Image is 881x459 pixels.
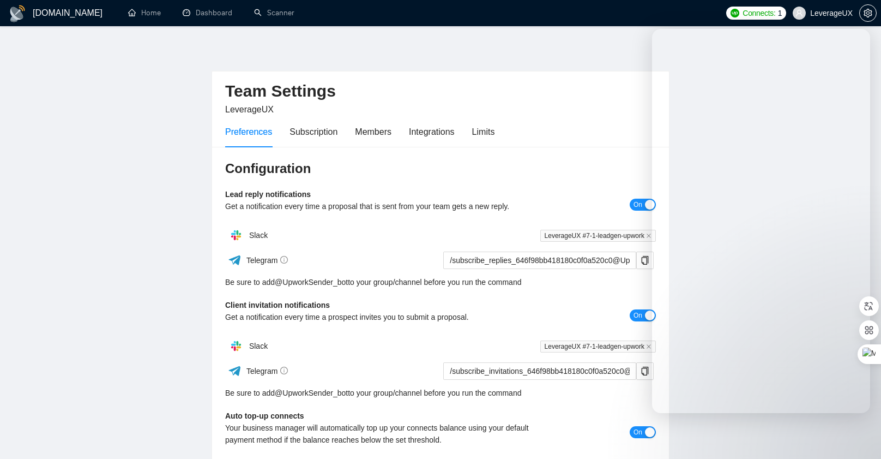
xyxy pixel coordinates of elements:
[225,335,247,357] img: hpQkSZIkSZIkSZIkSZIkSZIkSZIkSZIkSZIkSZIkSZIkSZIkSZIkSZIkSZIkSZIkSZIkSZIkSZIkSZIkSZIkSZIkSZIkSZIkS...
[844,422,870,448] iframe: To enrich screen reader interactions, please activate Accessibility in Grammarly extension settings
[636,252,654,269] button: copy
[540,230,656,242] span: LeverageUX #7-1-leadgen-upwork
[225,276,656,288] div: Be sure to add to your group/channel before you run the command
[249,342,268,350] span: Slack
[795,9,803,17] span: user
[228,253,242,267] img: ww3wtPAAAAAElFTkSuQmCC
[637,367,653,375] span: copy
[225,311,548,323] div: Get a notification every time a prospect invites you to submit a proposal.
[289,125,337,139] div: Subscription
[275,276,348,288] a: @UpworkSender_bot
[540,341,656,353] span: LeverageUX #7-1-leadgen-upwork
[225,422,548,446] div: Your business manager will automatically top up your connects balance using your default payment ...
[859,9,877,17] a: setting
[731,9,739,17] img: upwork-logo.png
[409,125,455,139] div: Integrations
[472,125,495,139] div: Limits
[275,387,348,399] a: @UpworkSender_bot
[280,367,288,374] span: info-circle
[228,364,242,378] img: ww3wtPAAAAAElFTkSuQmCC
[637,256,653,265] span: copy
[249,231,268,240] span: Slack
[183,8,232,17] a: dashboardDashboard
[636,362,654,380] button: copy
[225,200,548,212] div: Get a notification every time a proposal that is sent from your team gets a new reply.
[355,125,391,139] div: Members
[633,199,642,211] span: On
[652,29,870,413] iframe: To enrich screen reader interactions, please activate Accessibility in Grammarly extension settings
[225,301,330,309] b: Client invitation notifications
[225,125,272,139] div: Preferences
[225,190,311,199] b: Lead reply notifications
[225,160,656,177] h3: Configuration
[633,426,642,438] span: On
[246,256,288,265] span: Telegram
[778,7,782,19] span: 1
[225,224,247,246] img: hpQkSZIkSZIkSZIkSZIkSZIkSZIkSZIkSZIkSZIkSZIkSZIkSZIkSZIkSZIkSZIkSZIkSZIkSZIkSZIkSZIkSZIkSZIkSZIkS...
[128,8,161,17] a: homeHome
[254,8,294,17] a: searchScanner
[743,7,775,19] span: Connects:
[225,412,304,420] b: Auto top-up connects
[859,4,877,22] button: setting
[225,80,656,103] h2: Team Settings
[9,5,26,22] img: logo
[246,367,288,375] span: Telegram
[860,9,876,17] span: setting
[225,105,274,114] span: LeverageUX
[633,309,642,321] span: On
[646,233,651,239] span: close
[280,256,288,264] span: info-circle
[646,344,651,349] span: close
[225,387,656,399] div: Be sure to add to your group/channel before you run the command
